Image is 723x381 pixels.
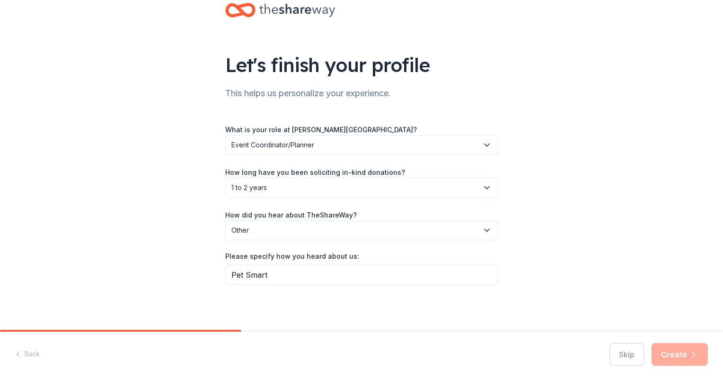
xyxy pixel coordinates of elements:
div: Let's finish your profile [225,52,498,78]
button: Other [225,220,498,240]
span: 1 to 2 years [231,182,478,193]
label: How long have you been soliciting in-kind donations? [225,168,405,177]
label: Please specify how you heard about us: [225,252,359,261]
label: How did you hear about TheShareWay? [225,210,357,220]
button: 1 to 2 years [225,178,498,198]
button: Event Coordinator/Planner [225,135,498,155]
span: Event Coordinator/Planner [231,139,478,151]
span: Other [231,225,478,236]
label: What is your role at [PERSON_NAME][GEOGRAPHIC_DATA]? [225,125,417,135]
div: This helps us personalize your experience. [225,86,498,101]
